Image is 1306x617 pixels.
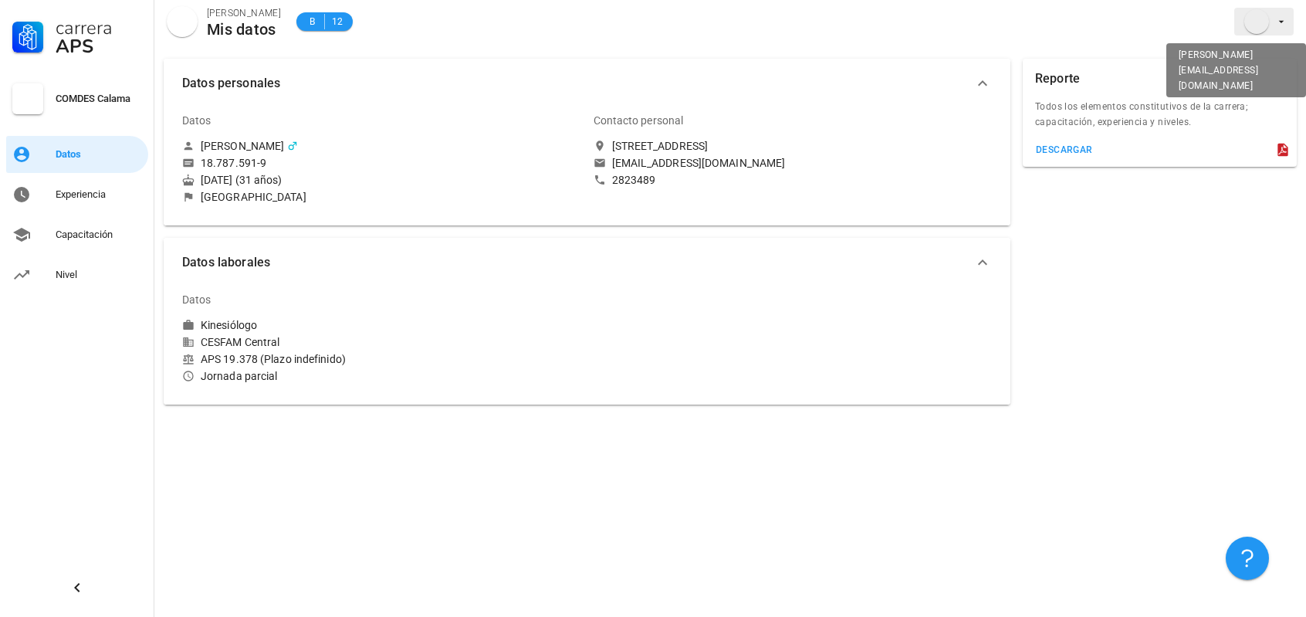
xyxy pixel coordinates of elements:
a: [STREET_ADDRESS] [594,139,993,153]
div: Kinesiólogo [201,318,257,332]
div: [PERSON_NAME] [207,5,281,21]
div: [EMAIL_ADDRESS][DOMAIN_NAME] [612,156,786,170]
div: Jornada parcial [182,369,581,383]
a: [EMAIL_ADDRESS][DOMAIN_NAME] [594,156,993,170]
div: avatar [167,6,198,37]
div: Nivel [56,269,142,281]
div: Reporte [1035,59,1080,99]
div: APS 19.378 (Plazo indefinido) [182,352,581,366]
div: [GEOGRAPHIC_DATA] [201,190,306,204]
div: Mis datos [207,21,281,38]
span: Datos personales [182,73,973,94]
div: Datos [56,148,142,161]
div: [PERSON_NAME] [201,139,284,153]
div: Carrera [56,19,142,37]
button: Datos laborales [164,238,1010,287]
div: COMDES Calama [56,93,142,105]
span: B [306,14,318,29]
a: 2823489 [594,173,993,187]
button: Datos personales [164,59,1010,108]
div: APS [56,37,142,56]
a: Datos [6,136,148,173]
span: Datos laborales [182,252,973,273]
div: 2823489 [612,173,656,187]
div: Capacitación [56,229,142,241]
div: [STREET_ADDRESS] [612,139,709,153]
div: CESFAM Central [182,335,581,349]
div: descargar [1035,144,1093,155]
div: Contacto personal [594,102,684,139]
div: [DATE] (31 años) [182,173,581,187]
div: Datos [182,281,211,318]
a: Nivel [6,256,148,293]
a: Capacitación [6,216,148,253]
div: Datos [182,102,211,139]
button: descargar [1029,139,1099,161]
a: Experiencia [6,176,148,213]
div: Experiencia [56,188,142,201]
div: Todos los elementos constitutivos de la carrera; capacitación, experiencia y niveles. [1023,99,1297,139]
div: 18.787.591-9 [201,156,266,170]
span: 12 [331,14,343,29]
div: avatar [1244,9,1269,34]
